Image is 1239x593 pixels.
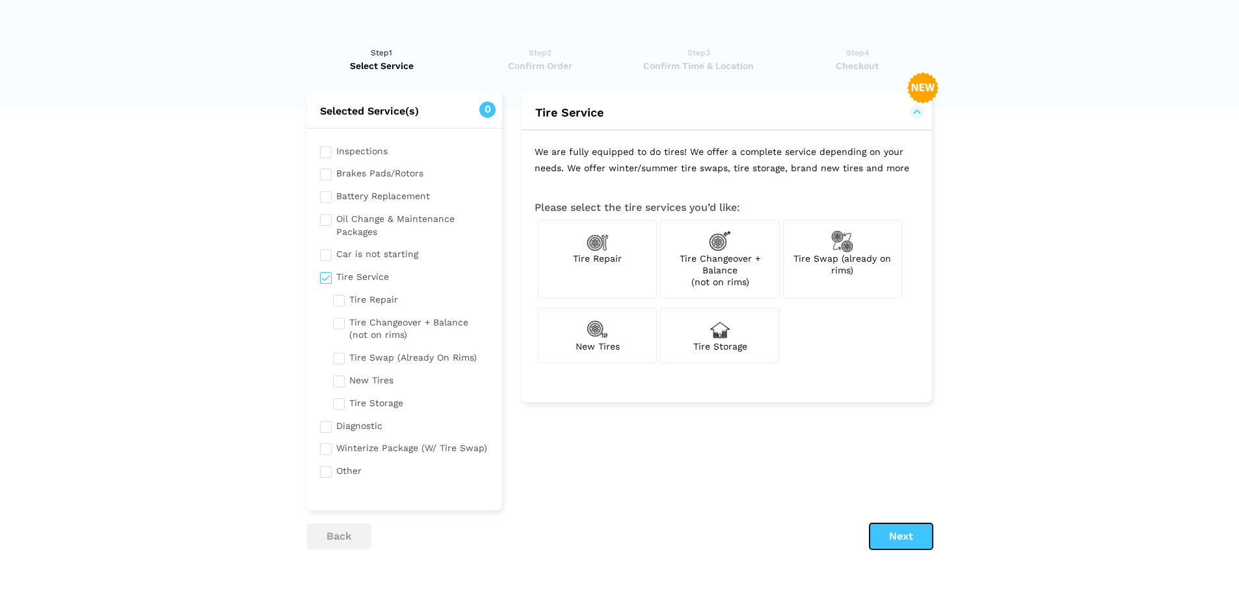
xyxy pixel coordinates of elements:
[624,46,774,72] a: Step3
[307,59,457,72] span: Select Service
[870,523,933,549] button: Next
[793,253,891,275] span: Tire Swap (already on rims)
[535,105,919,120] button: Tire Service
[624,59,774,72] span: Confirm Time & Location
[573,253,622,264] span: Tire Repair
[907,72,939,103] img: new-badge-2-48.png
[693,341,747,352] span: Tire Storage
[576,341,620,352] span: New Tires
[535,202,919,214] h3: Please select the tire services you’d like:
[307,523,371,549] button: back
[479,102,496,118] span: 0
[307,46,457,72] a: Step1
[782,59,933,72] span: Checkout
[307,105,503,118] h2: Selected Service(s)
[465,59,615,72] span: Confirm Order
[522,131,932,189] p: We are fully equipped to do tires! We offer a complete service depending on your needs. We offer ...
[465,46,615,72] a: Step2
[782,46,933,72] a: Step4
[680,253,760,287] span: Tire Changeover + Balance (not on rims)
